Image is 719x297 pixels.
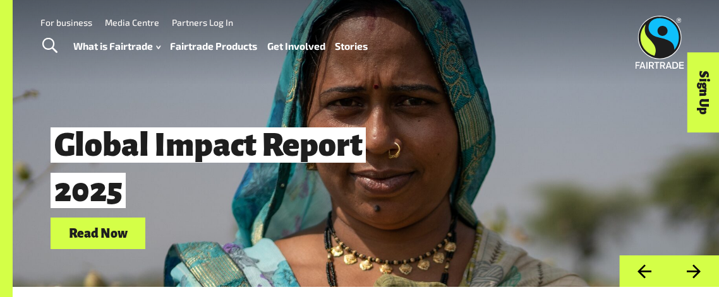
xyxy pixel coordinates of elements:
[172,17,233,28] a: Partners Log In
[51,218,145,250] a: Read Now
[669,255,719,288] button: Next
[73,37,160,55] a: What is Fairtrade
[335,37,368,55] a: Stories
[170,37,257,55] a: Fairtrade Products
[34,30,65,62] a: Toggle Search
[105,17,159,28] a: Media Centre
[51,127,366,209] span: Global Impact Report 2025
[40,17,92,28] a: For business
[619,255,669,288] button: Previous
[635,16,684,69] img: Fairtrade Australia New Zealand logo
[267,37,325,55] a: Get Involved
